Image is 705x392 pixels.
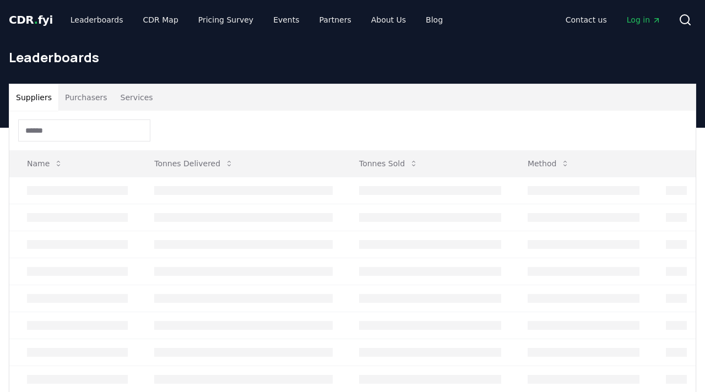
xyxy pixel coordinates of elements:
[557,10,616,30] a: Contact us
[264,10,308,30] a: Events
[311,10,360,30] a: Partners
[350,153,427,175] button: Tonnes Sold
[18,153,72,175] button: Name
[62,10,452,30] nav: Main
[58,84,114,111] button: Purchasers
[362,10,415,30] a: About Us
[34,13,38,26] span: .
[9,13,53,26] span: CDR fyi
[62,10,132,30] a: Leaderboards
[519,153,579,175] button: Method
[189,10,262,30] a: Pricing Survey
[557,10,670,30] nav: Main
[9,84,58,111] button: Suppliers
[618,10,670,30] a: Log in
[134,10,187,30] a: CDR Map
[9,48,696,66] h1: Leaderboards
[9,12,53,28] a: CDR.fyi
[114,84,160,111] button: Services
[145,153,242,175] button: Tonnes Delivered
[627,14,661,25] span: Log in
[417,10,452,30] a: Blog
